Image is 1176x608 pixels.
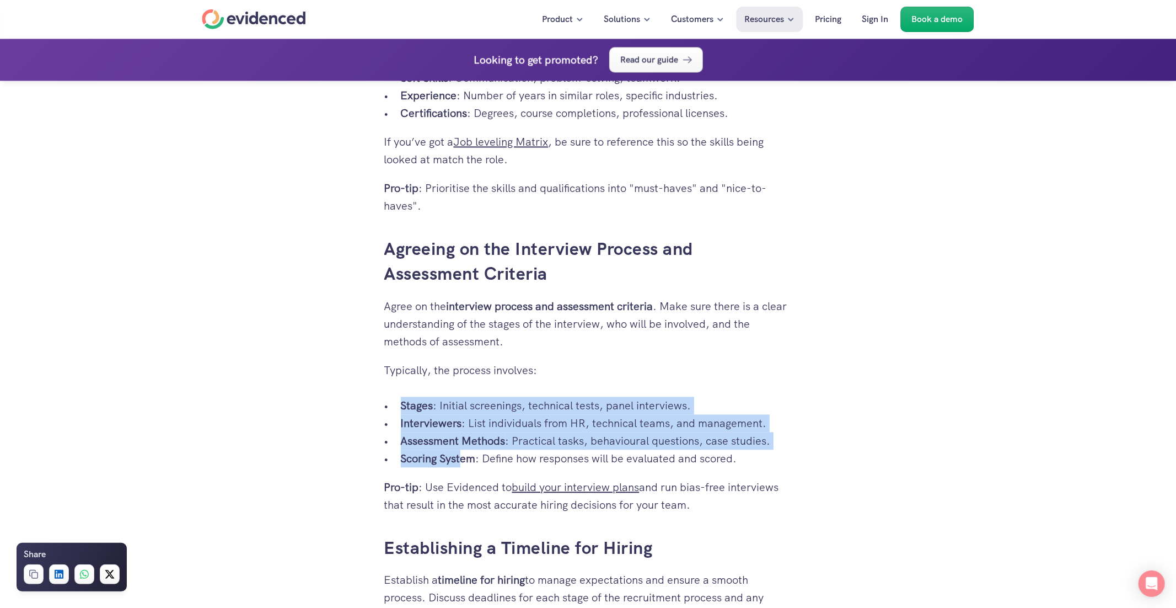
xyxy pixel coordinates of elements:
[604,12,641,26] p: Solutions
[447,299,653,313] strong: interview process and assessment criteria
[384,536,653,559] a: Establishing a Timeline for Hiring
[384,297,792,350] p: Agree on the . Make sure there is a clear understanding of the stages of the interview, who will ...
[384,480,419,494] strong: Pro-tip
[401,414,792,432] p: : List individuals from HR, technical teams, and management.
[384,179,792,215] p: : Prioritise the skills and qualifications into "must-haves" and "nice-to-haves".
[474,51,598,68] h4: Looking to get promoted?
[384,478,792,514] p: : Use Evidenced to and run bias-free interviews that result in the most accurate hiring decisions...
[807,7,850,32] a: Pricing
[202,9,306,29] a: Home
[854,7,897,32] a: Sign In
[1139,570,1165,597] div: Open Intercom Messenger
[543,12,573,26] p: Product
[401,450,792,467] p: : Define how responses will be evaluated and scored.
[384,181,419,195] strong: Pro-tip
[24,547,46,562] h6: Share
[401,398,433,413] strong: Stages
[401,397,792,414] p: : Initial screenings, technical tests, panel interviews.
[401,88,457,103] strong: Experience
[401,432,792,450] p: : Practical tasks, behavioural questions, case studies.
[401,104,792,122] p: : Degrees, course completions, professional licenses.
[384,237,698,285] a: Agreeing on the Interview Process and Assessment Criteria
[384,133,792,168] p: If you’ve got a , be sure to reference this so the skills being looked at match the role.
[401,434,506,448] strong: Assessment Methods
[454,135,549,149] a: Job leveling Matrix
[901,7,974,32] a: Book a demo
[401,71,449,85] strong: Soft Skills
[672,12,714,26] p: Customers
[609,47,703,72] a: Read our guide
[862,12,889,26] p: Sign In
[384,361,792,379] p: Typically, the process involves:
[912,12,963,26] p: Book a demo
[815,12,842,26] p: Pricing
[401,451,476,466] strong: Scoring System
[401,416,462,430] strong: Interviewers
[438,573,525,587] strong: timeline for hiring
[512,480,640,494] a: build your interview plans
[745,12,785,26] p: Resources
[401,87,792,104] p: : Number of years in similar roles, specific industries.
[620,52,678,67] p: Read our guide
[401,106,468,120] strong: Certifications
